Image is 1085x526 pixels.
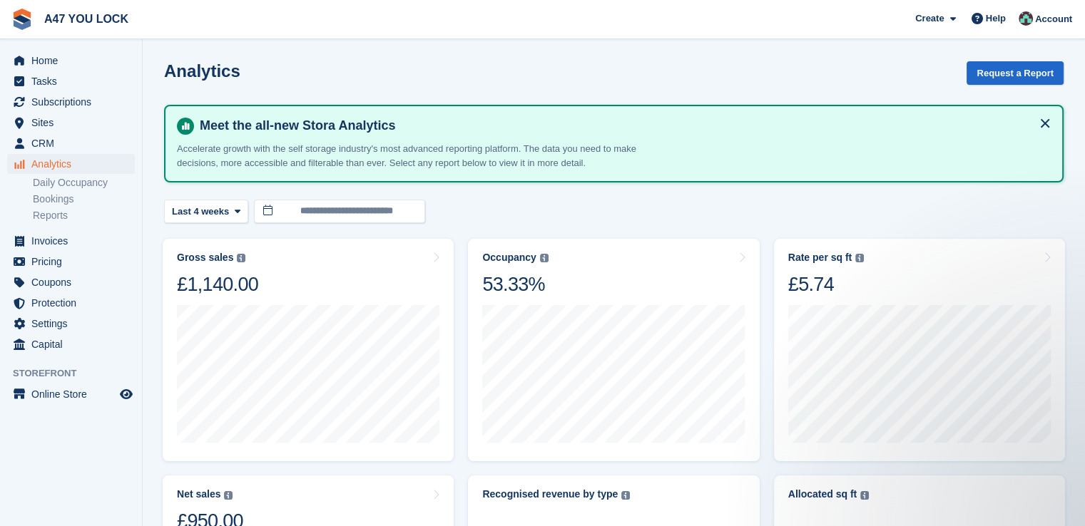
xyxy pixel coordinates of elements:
[540,254,549,262] img: icon-info-grey-7440780725fd019a000dd9b08b2336e03edf1995a4989e88bcd33f0948082b44.svg
[11,9,33,30] img: stora-icon-8386f47178a22dfd0bd8f6a31ec36ba5ce8667c1dd55bd0f319d3a0aa187defe.svg
[177,252,233,264] div: Gross sales
[118,386,135,403] a: Preview store
[967,61,1064,85] button: Request a Report
[482,488,618,500] div: Recognised revenue by type
[915,11,944,26] span: Create
[31,231,117,251] span: Invoices
[1035,12,1072,26] span: Account
[1019,11,1033,26] img: Lisa Alston
[986,11,1006,26] span: Help
[224,491,233,500] img: icon-info-grey-7440780725fd019a000dd9b08b2336e03edf1995a4989e88bcd33f0948082b44.svg
[31,252,117,272] span: Pricing
[177,488,220,500] div: Net sales
[7,293,135,313] a: menu
[788,272,864,296] div: £5.74
[7,71,135,91] a: menu
[855,254,864,262] img: icon-info-grey-7440780725fd019a000dd9b08b2336e03edf1995a4989e88bcd33f0948082b44.svg
[33,209,135,222] a: Reports
[39,7,134,31] a: A47 YOU LOCK
[7,384,135,404] a: menu
[31,92,117,112] span: Subscriptions
[7,133,135,153] a: menu
[31,154,117,174] span: Analytics
[7,272,135,292] a: menu
[194,118,1051,134] h4: Meet the all-new Stora Analytics
[7,252,135,272] a: menu
[177,272,258,296] div: £1,140.00
[7,51,135,71] a: menu
[31,384,117,404] span: Online Store
[482,272,548,296] div: 53.33%
[164,61,240,81] h2: Analytics
[31,51,117,71] span: Home
[177,142,676,170] p: Accelerate growth with the self storage industry's most advanced reporting platform. The data you...
[7,154,135,174] a: menu
[7,334,135,354] a: menu
[31,133,117,153] span: CRM
[31,71,117,91] span: Tasks
[31,113,117,133] span: Sites
[7,314,135,334] a: menu
[164,200,248,223] button: Last 4 weeks
[621,491,630,500] img: icon-info-grey-7440780725fd019a000dd9b08b2336e03edf1995a4989e88bcd33f0948082b44.svg
[31,272,117,292] span: Coupons
[482,252,536,264] div: Occupancy
[7,113,135,133] a: menu
[788,252,852,264] div: Rate per sq ft
[33,192,135,206] a: Bookings
[7,231,135,251] a: menu
[172,205,229,219] span: Last 4 weeks
[31,314,117,334] span: Settings
[788,488,857,500] div: Allocated sq ft
[237,254,245,262] img: icon-info-grey-7440780725fd019a000dd9b08b2336e03edf1995a4989e88bcd33f0948082b44.svg
[31,293,117,313] span: Protection
[31,334,117,354] span: Capital
[13,366,142,381] span: Storefront
[860,491,869,500] img: icon-info-grey-7440780725fd019a000dd9b08b2336e03edf1995a4989e88bcd33f0948082b44.svg
[7,92,135,112] a: menu
[33,176,135,190] a: Daily Occupancy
